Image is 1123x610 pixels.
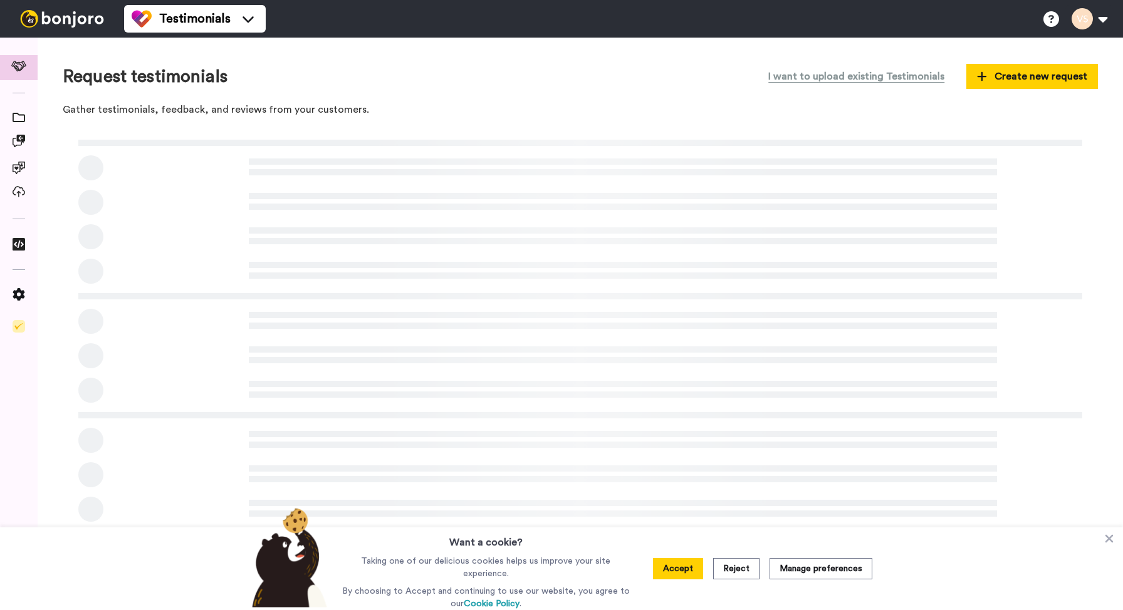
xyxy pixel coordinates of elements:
[339,585,633,610] p: By choosing to Accept and continuing to use our website, you agree to our .
[770,558,872,579] button: Manage preferences
[159,10,231,28] span: Testimonials
[241,507,333,607] img: bear-with-cookie.png
[977,69,1087,84] span: Create new request
[966,64,1098,89] button: Create new request
[13,320,25,333] img: Checklist.svg
[63,67,227,86] h1: Request testimonials
[759,63,954,90] button: I want to upload existing Testimonials
[63,103,1098,117] p: Gather testimonials, feedback, and reviews from your customers.
[339,555,633,580] p: Taking one of our delicious cookies helps us improve your site experience.
[132,9,152,29] img: tm-color.svg
[768,69,944,84] span: I want to upload existing Testimonials
[449,527,523,550] h3: Want a cookie?
[653,558,703,579] button: Accept
[464,599,520,608] a: Cookie Policy
[713,558,760,579] button: Reject
[15,10,109,28] img: bj-logo-header-white.svg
